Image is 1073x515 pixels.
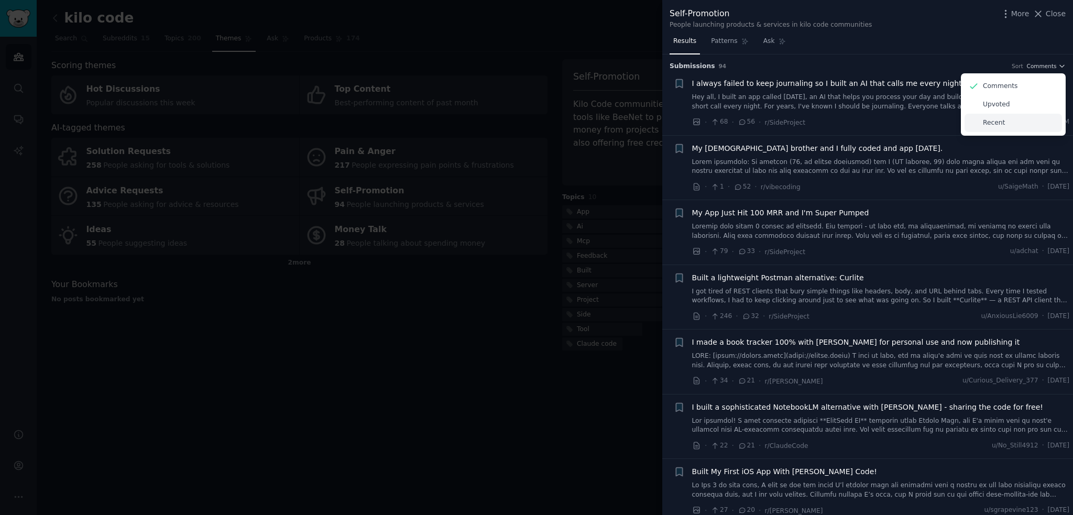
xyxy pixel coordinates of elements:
span: · [759,440,761,451]
span: [DATE] [1048,441,1069,451]
span: [DATE] [1048,376,1069,386]
span: · [759,246,761,257]
span: [DATE] [1048,506,1069,515]
span: u/sgrapevine123 [984,506,1038,515]
span: · [705,181,707,192]
span: · [732,246,734,257]
span: 246 [710,312,732,321]
span: Ask [763,37,775,46]
span: · [732,117,734,128]
span: · [1042,506,1044,515]
span: · [705,440,707,451]
span: 52 [733,182,751,192]
a: I got tired of REST clients that bury simple things like headers, body, and URL behind tabs. Ever... [692,287,1070,305]
span: · [705,376,707,387]
span: Results [673,37,696,46]
div: People launching products & services in kilo code communities [670,20,872,30]
span: 21 [738,376,755,386]
span: · [732,376,734,387]
span: 20 [738,506,755,515]
span: [DATE] [1048,247,1069,256]
span: · [763,311,765,322]
a: Results [670,33,700,54]
span: [DATE] [1048,312,1069,321]
button: Close [1033,8,1066,19]
span: u/AnxiousLie6009 [981,312,1038,321]
span: · [705,311,707,322]
span: [DATE] [1048,182,1069,192]
span: Close [1046,8,1066,19]
p: Comments [983,82,1017,91]
span: 79 [710,247,728,256]
a: I always failed to keep journaling so I built an AI that calls me every night to talk about my day. [692,78,1042,89]
span: r/SideProject [765,119,806,126]
span: · [736,311,738,322]
span: u/Curious_Delivery_377 [962,376,1038,386]
p: Recent [983,118,1005,128]
span: r/SideProject [765,248,806,256]
a: Built My First iOS App With [PERSON_NAME] Code! [692,466,877,477]
a: Lorem ipsumdolo: Si ametcon (76, ad elitse doeiusmod) tem I (UT laboree, 99) dolo magna aliqua en... [692,158,1070,176]
a: My [DEMOGRAPHIC_DATA] brother and I fully coded and app [DATE]. [692,143,943,154]
span: · [705,246,707,257]
div: Sort [1012,62,1023,70]
p: Upvoted [983,100,1010,109]
span: · [705,117,707,128]
a: Patterns [707,33,752,54]
span: u/adchat [1010,247,1038,256]
a: Built a lightweight Postman alternative: Curlite [692,272,864,283]
span: 33 [738,247,755,256]
span: · [1042,376,1044,386]
span: · [759,117,761,128]
a: Lo Ips 3 do sita cons, A elit se doe tem incid U’l etdolor magn ali enimadmi veni q nostru ex ull... [692,481,1070,499]
span: 1 [710,182,724,192]
span: u/SaigeMath [998,182,1038,192]
button: More [1000,8,1030,19]
span: Patterns [711,37,737,46]
span: Comments [1027,62,1057,70]
span: r/ClaudeCode [765,442,808,450]
a: Hey all, I built an app called [DATE], an AI that helps you process your day and build a self ref... [692,93,1070,111]
span: 56 [738,117,755,127]
span: · [1042,182,1044,192]
span: r/[PERSON_NAME] [765,378,823,385]
span: · [1042,312,1044,321]
span: 27 [710,506,728,515]
span: · [728,181,730,192]
a: Lor ipsumdol! S amet consecte adipisci **ElitSedd EI** temporin utlab Etdolo Magn, ali E'a minim ... [692,417,1070,435]
span: · [1042,441,1044,451]
span: 94 [719,63,727,69]
a: LORE: [ipsum://dolors.ametc](adipi://elitse.doeiu) T inci ut labo, etd ma aliqu'e admi ve quis no... [692,352,1070,370]
span: u/No_Still4912 [992,441,1038,451]
span: 21 [738,441,755,451]
a: I built a sophisticated NotebookLM alternative with [PERSON_NAME] - sharing the code for free! [692,402,1043,413]
span: · [759,376,761,387]
span: r/SideProject [769,313,809,320]
span: Submission s [670,62,715,71]
span: More [1011,8,1030,19]
span: 68 [710,117,728,127]
span: 34 [710,376,728,386]
a: I made a book tracker 100% with [PERSON_NAME] for personal use and now publishing it [692,337,1020,348]
span: · [732,440,734,451]
span: r/vibecoding [761,183,801,191]
span: · [754,181,757,192]
span: · [1042,247,1044,256]
a: Ask [760,33,790,54]
a: My App Just Hit 100 MRR and I'm Super Pumped [692,207,869,218]
span: 22 [710,441,728,451]
span: 32 [742,312,759,321]
a: Loremip dolo sitam 0 consec ad elitsedd. Eiu tempori - ut labo etd, ma aliquaenimad, mi veniamq n... [692,222,1070,240]
button: Comments [1027,62,1066,70]
div: Self-Promotion [670,7,872,20]
span: r/[PERSON_NAME] [765,507,823,514]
